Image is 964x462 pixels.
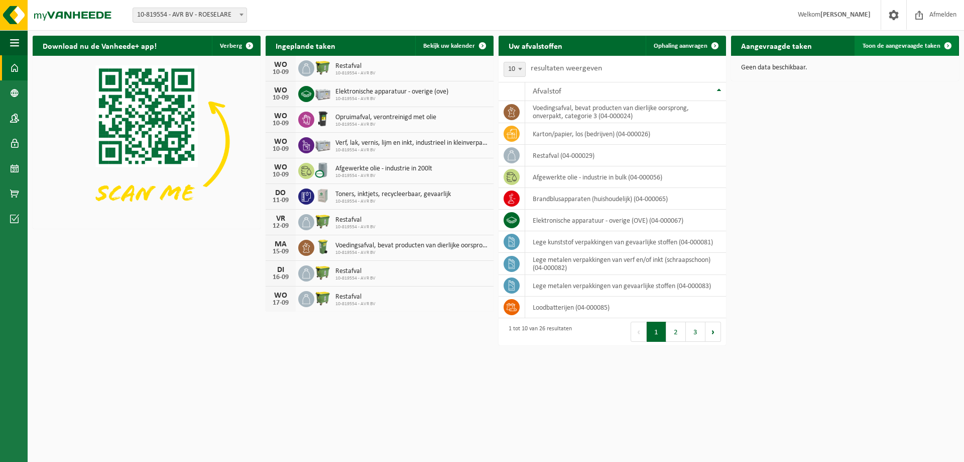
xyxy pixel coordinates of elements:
[271,146,291,153] div: 10-09
[266,36,345,55] h2: Ingeplande taken
[271,138,291,146] div: WO
[646,36,725,56] a: Ophaling aanvragen
[220,43,242,49] span: Verberg
[271,266,291,274] div: DI
[705,322,721,342] button: Next
[855,36,958,56] a: Toon de aangevraagde taken
[525,275,727,297] td: lege metalen verpakkingen van gevaarlijke stoffen (04-000083)
[335,70,376,76] span: 10-819554 - AVR BV
[271,86,291,95] div: WO
[314,161,331,178] img: LP-LD-00200-CU
[271,215,291,223] div: VR
[525,231,727,253] td: lege kunststof verpakkingen van gevaarlijke stoffen (04-000081)
[504,321,572,343] div: 1 tot 10 van 26 resultaten
[863,43,940,49] span: Toon de aangevraagde taken
[33,56,261,227] img: Download de VHEPlus App
[335,122,436,128] span: 10-819554 - AVR BV
[335,96,448,102] span: 10-819554 - AVR BV
[335,216,376,224] span: Restafval
[525,253,727,275] td: lege metalen verpakkingen van verf en/of inkt (schraapschoon) (04-000082)
[271,120,291,127] div: 10-09
[271,69,291,76] div: 10-09
[335,224,376,230] span: 10-819554 - AVR BV
[335,62,376,70] span: Restafval
[666,322,686,342] button: 2
[335,275,376,282] span: 10-819554 - AVR BV
[335,242,489,250] span: Voedingsafval, bevat producten van dierlijke oorsprong, onverpakt, categorie 3
[731,36,822,55] h2: Aangevraagde taken
[212,36,260,56] button: Verberg
[271,95,291,102] div: 10-09
[314,213,331,230] img: WB-1100-HPE-GN-50
[504,62,526,77] span: 10
[335,165,432,173] span: Afgewerkte olie - industrie in 200lt
[271,61,291,69] div: WO
[314,238,331,255] img: WB-0140-HPE-GN-50
[335,88,448,96] span: Elektronische apparatuur - overige (ove)
[133,8,247,23] span: 10-819554 - AVR BV - ROESELARE
[525,166,727,188] td: afgewerkte olie - industrie in bulk (04-000056)
[525,101,727,123] td: voedingsafval, bevat producten van dierlijke oorsprong, onverpakt, categorie 3 (04-000024)
[271,189,291,197] div: DO
[335,139,489,147] span: Verf, lak, vernis, lijm en inkt, industrieel in kleinverpakking
[271,223,291,230] div: 12-09
[133,8,247,22] span: 10-819554 - AVR BV - ROESELARE
[33,36,167,55] h2: Download nu de Vanheede+ app!
[504,62,525,76] span: 10
[741,64,949,71] p: Geen data beschikbaar.
[271,171,291,178] div: 10-09
[335,250,489,256] span: 10-819554 - AVR BV
[631,322,647,342] button: Previous
[533,87,561,96] span: Afvalstof
[271,163,291,171] div: WO
[499,36,572,55] h2: Uw afvalstoffen
[271,274,291,281] div: 16-09
[314,264,331,281] img: WB-1100-HPE-GN-50
[686,322,705,342] button: 3
[335,147,489,153] span: 10-819554 - AVR BV
[314,59,331,76] img: WB-1100-HPE-GN-50
[314,84,331,102] img: PB-LB-0680-HPE-GY-11
[820,11,871,19] strong: [PERSON_NAME]
[647,322,666,342] button: 1
[335,199,451,205] span: 10-819554 - AVR BV
[654,43,707,49] span: Ophaling aanvragen
[335,267,376,275] span: Restafval
[314,290,331,307] img: WB-1100-HPE-GN-50
[314,110,331,127] img: WB-0240-HPE-BK-01
[271,248,291,255] div: 15-09
[271,197,291,204] div: 11-09
[525,210,727,231] td: elektronische apparatuur - overige (OVE) (04-000067)
[335,293,376,301] span: Restafval
[314,136,331,153] img: PB-LB-0680-HPE-GY-11
[525,145,727,166] td: restafval (04-000029)
[271,300,291,307] div: 17-09
[271,292,291,300] div: WO
[335,173,432,179] span: 10-819554 - AVR BV
[525,297,727,318] td: loodbatterijen (04-000085)
[335,191,451,199] span: Toners, inktjets, recycleerbaar, gevaarlijk
[271,112,291,120] div: WO
[335,114,436,122] span: Opruimafval, verontreinigd met olie
[314,187,331,204] img: IC-CB-0000-00-01
[525,188,727,210] td: brandblusapparaten (huishoudelijk) (04-000065)
[415,36,493,56] a: Bekijk uw kalender
[525,123,727,145] td: karton/papier, los (bedrijven) (04-000026)
[423,43,475,49] span: Bekijk uw kalender
[335,301,376,307] span: 10-819554 - AVR BV
[531,64,602,72] label: resultaten weergeven
[271,240,291,248] div: MA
